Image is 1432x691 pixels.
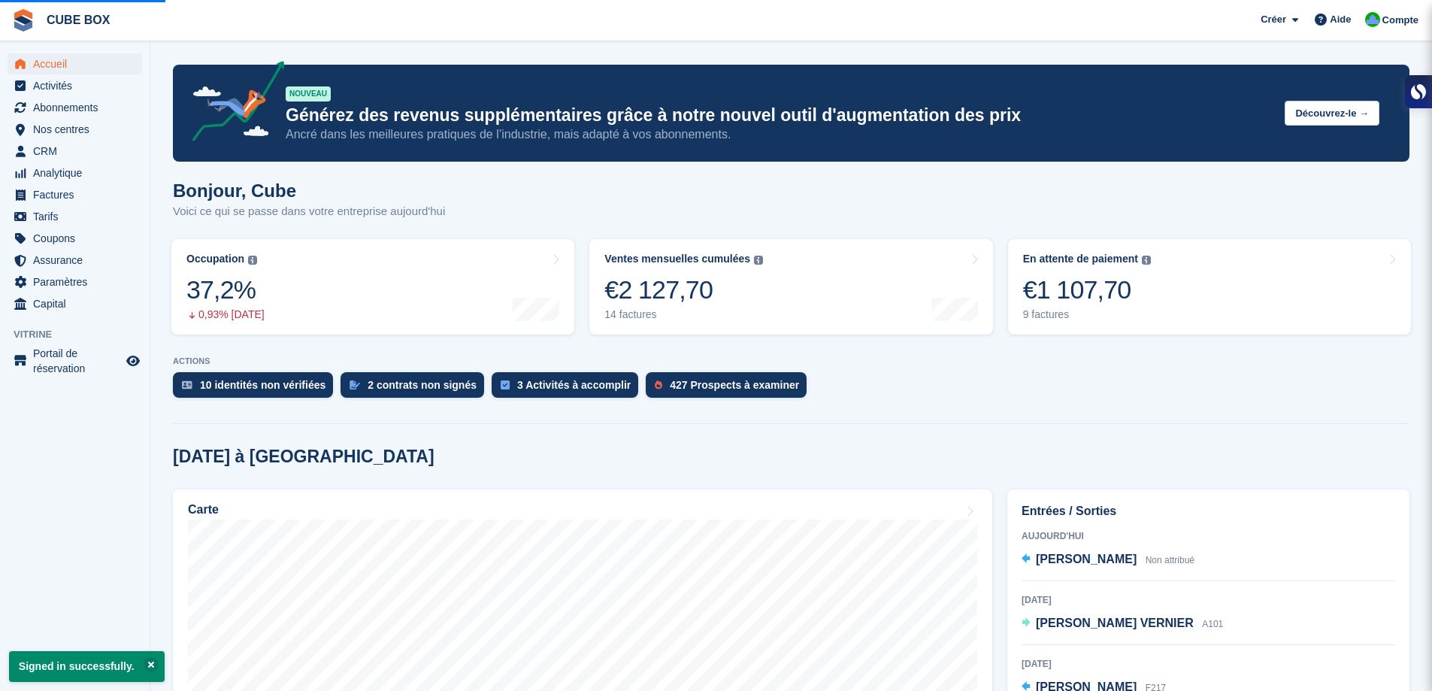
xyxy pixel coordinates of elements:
div: NOUVEAU [286,86,331,102]
span: Vitrine [14,327,150,342]
div: 0,93% [DATE] [186,308,265,321]
div: €2 127,70 [604,274,763,305]
a: Boutique d'aperçu [124,352,142,370]
a: CUBE BOX [41,8,116,32]
p: Voici ce qui se passe dans votre entreprise aujourd'hui [173,203,445,220]
div: 37,2% [186,274,265,305]
a: menu [8,346,142,376]
span: Factures [33,184,123,205]
img: task-75834270c22a3079a89374b754ae025e5fb1db73e45f91037f5363f120a921f8.svg [501,380,510,389]
img: icon-info-grey-7440780725fd019a000dd9b08b2336e03edf1995a4989e88bcd33f0948082b44.svg [248,256,257,265]
h2: Entrées / Sorties [1022,502,1395,520]
h2: Carte [188,503,219,517]
a: menu [8,141,142,162]
a: menu [8,206,142,227]
span: Analytique [33,162,123,183]
span: Abonnements [33,97,123,118]
img: stora-icon-8386f47178a22dfd0bd8f6a31ec36ba5ce8667c1dd55bd0f319d3a0aa187defe.svg [12,9,35,32]
a: menu [8,293,142,314]
a: menu [8,97,142,118]
h1: Bonjour, Cube [173,180,445,201]
a: menu [8,75,142,96]
span: Capital [33,293,123,314]
div: Aujourd'hui [1022,529,1395,543]
span: Aide [1330,12,1351,27]
button: Découvrez-le → [1285,101,1379,126]
span: Compte [1382,13,1418,28]
p: ACTIONS [173,356,1409,366]
p: Générez des revenus supplémentaires grâce à notre nouvel outil d'augmentation des prix [286,105,1273,126]
span: [PERSON_NAME] [1036,553,1137,565]
span: Créer [1261,12,1286,27]
span: Nos centres [33,119,123,140]
a: menu [8,184,142,205]
img: icon-info-grey-7440780725fd019a000dd9b08b2336e03edf1995a4989e88bcd33f0948082b44.svg [754,256,763,265]
h2: [DATE] à [GEOGRAPHIC_DATA] [173,447,434,467]
p: Signed in successfully. [9,651,165,682]
a: menu [8,250,142,271]
img: verify_identity-adf6edd0f0f0b5bbfe63781bf79b02c33cf7c696d77639b501bdc392416b5a36.svg [182,380,192,389]
img: price-adjustments-announcement-icon-8257ccfd72463d97f412b2fc003d46551f7dbcb40ab6d574587a9cd5c0d94... [180,61,285,147]
img: prospect-51fa495bee0391a8d652442698ab0144808aea92771e9ea1ae160a38d050c398.svg [655,380,662,389]
div: Occupation [186,253,244,265]
a: 427 Prospects à examiner [646,372,814,405]
span: Assurance [33,250,123,271]
span: Coupons [33,228,123,249]
span: A101 [1202,619,1223,629]
a: menu [8,119,142,140]
div: 3 Activités à accomplir [517,379,631,391]
a: menu [8,162,142,183]
a: menu [8,271,142,292]
span: Activités [33,75,123,96]
div: 10 identités non vérifiées [200,379,325,391]
img: contract_signature_icon-13c848040528278c33f63329250d36e43548de30e8caae1d1a13099fd9432cc5.svg [350,380,360,389]
p: Ancré dans les meilleures pratiques de l’industrie, mais adapté à vos abonnements. [286,126,1273,143]
a: menu [8,53,142,74]
div: [DATE] [1022,593,1395,607]
div: 14 factures [604,308,763,321]
span: Non attribué [1146,555,1194,565]
div: 2 contrats non signés [368,379,477,391]
a: 10 identités non vérifiées [173,372,341,405]
a: [PERSON_NAME] VERNIER A101 [1022,614,1223,634]
div: 427 Prospects à examiner [670,379,799,391]
a: [PERSON_NAME] Non attribué [1022,550,1194,570]
a: Occupation 37,2% 0,93% [DATE] [171,239,574,335]
div: Ventes mensuelles cumulées [604,253,750,265]
div: En attente de paiement [1023,253,1138,265]
a: Ventes mensuelles cumulées €2 127,70 14 factures [589,239,992,335]
span: [PERSON_NAME] VERNIER [1036,617,1194,629]
img: Cube Box [1365,12,1380,27]
a: 3 Activités à accomplir [492,372,646,405]
span: Accueil [33,53,123,74]
a: menu [8,228,142,249]
a: 2 contrats non signés [341,372,492,405]
span: Tarifs [33,206,123,227]
span: CRM [33,141,123,162]
div: 9 factures [1023,308,1151,321]
div: €1 107,70 [1023,274,1151,305]
div: [DATE] [1022,657,1395,671]
a: En attente de paiement €1 107,70 9 factures [1008,239,1411,335]
span: Portail de réservation [33,346,123,376]
span: Paramètres [33,271,123,292]
img: icon-info-grey-7440780725fd019a000dd9b08b2336e03edf1995a4989e88bcd33f0948082b44.svg [1142,256,1151,265]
